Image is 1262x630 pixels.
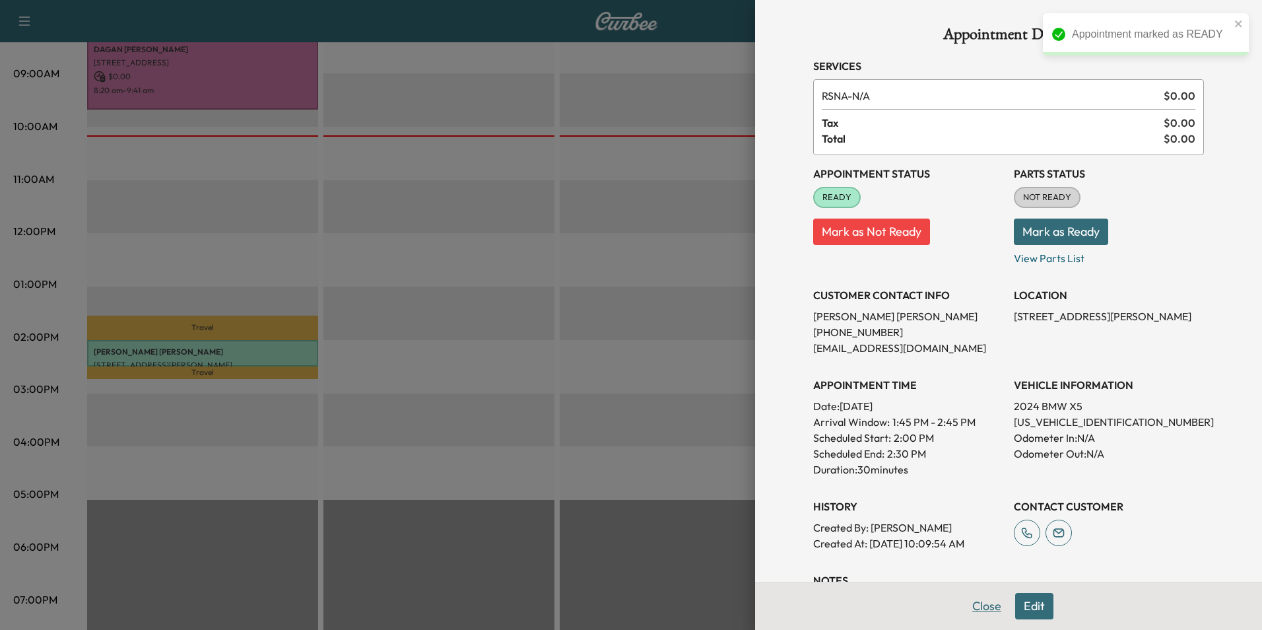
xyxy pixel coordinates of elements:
p: Scheduled Start: [813,430,891,446]
p: [US_VEHICLE_IDENTIFICATION_NUMBER] [1014,414,1204,430]
p: [PHONE_NUMBER] [813,324,1003,340]
p: 2:00 PM [894,430,934,446]
p: [EMAIL_ADDRESS][DOMAIN_NAME] [813,340,1003,356]
button: Edit [1015,593,1053,619]
span: 1:45 PM - 2:45 PM [892,414,976,430]
h3: CONTACT CUSTOMER [1014,499,1204,514]
h3: History [813,499,1003,514]
span: Total [822,131,1164,147]
p: Duration: 30 minutes [813,462,1003,477]
h3: VEHICLE INFORMATION [1014,377,1204,393]
span: Tax [822,115,1164,131]
h3: CUSTOMER CONTACT INFO [813,287,1003,303]
span: $ 0.00 [1164,131,1195,147]
p: Created At : [DATE] 10:09:54 AM [813,536,1003,551]
p: Created By : [PERSON_NAME] [813,520,1003,536]
button: Mark as Not Ready [813,219,930,245]
h3: Parts Status [1014,166,1204,182]
p: View Parts List [1014,245,1204,266]
span: READY [814,191,859,204]
p: 2024 BMW X5 [1014,398,1204,414]
p: 2:30 PM [887,446,926,462]
p: Odometer In: N/A [1014,430,1204,446]
h3: Services [813,58,1204,74]
h1: Appointment Details [813,26,1204,48]
h3: NOTES [813,573,1204,588]
button: Mark as Ready [1014,219,1108,245]
span: $ 0.00 [1164,88,1195,104]
span: $ 0.00 [1164,115,1195,131]
p: [STREET_ADDRESS][PERSON_NAME] [1014,308,1204,324]
p: Date: [DATE] [813,398,1003,414]
p: Odometer Out: N/A [1014,446,1204,462]
span: N/A [822,88,1158,104]
button: Close [964,593,1010,619]
h3: LOCATION [1014,287,1204,303]
span: NOT READY [1015,191,1079,204]
h3: APPOINTMENT TIME [813,377,1003,393]
div: Appointment marked as READY [1072,26,1230,42]
button: close [1234,18,1244,29]
p: Arrival Window: [813,414,1003,430]
p: Scheduled End: [813,446,884,462]
p: [PERSON_NAME] [PERSON_NAME] [813,308,1003,324]
h3: Appointment Status [813,166,1003,182]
